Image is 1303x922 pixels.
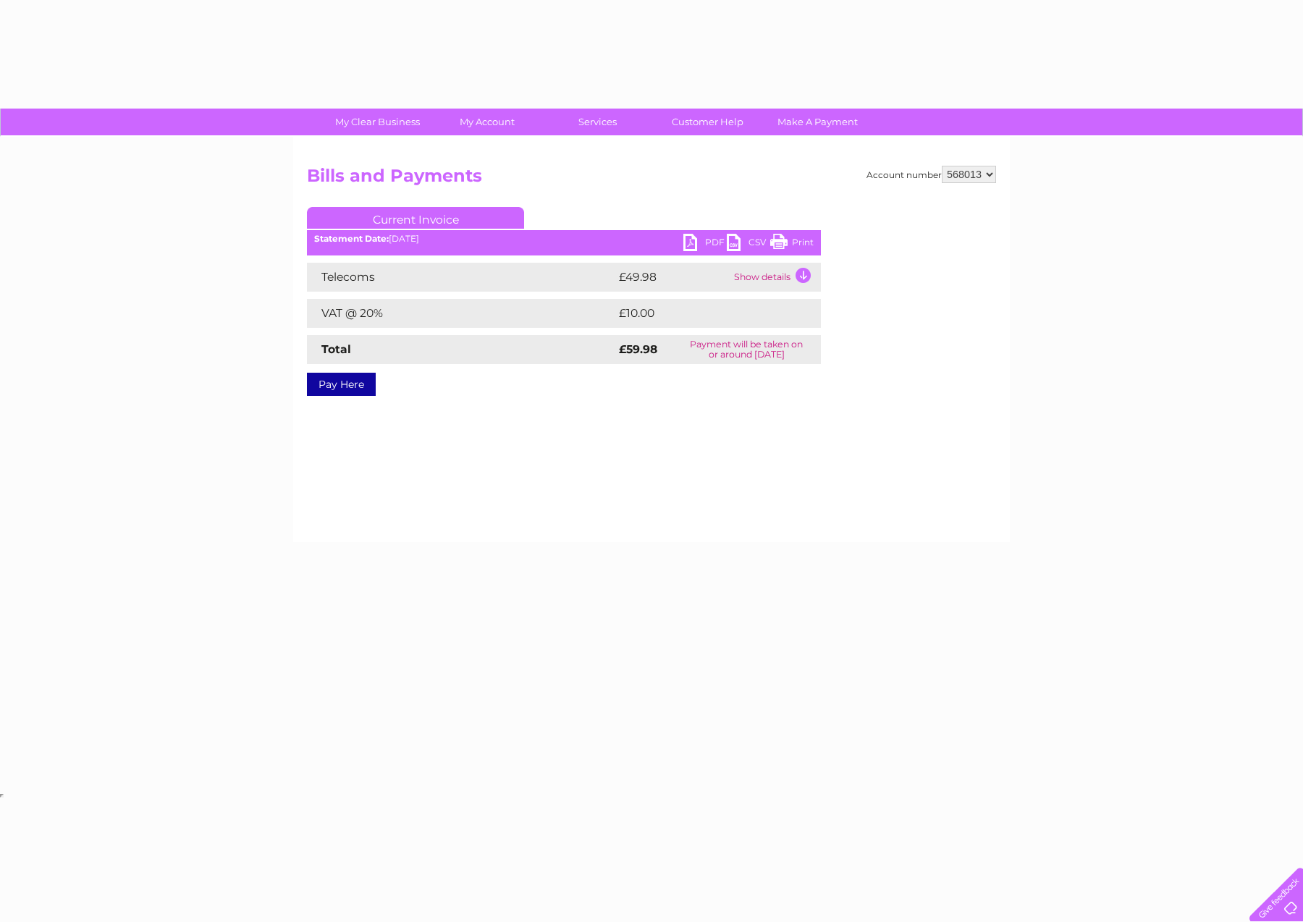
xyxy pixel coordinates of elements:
[758,109,877,135] a: Make A Payment
[307,207,524,229] a: Current Invoice
[619,342,657,356] strong: £59.98
[770,234,814,255] a: Print
[730,263,821,292] td: Show details
[428,109,547,135] a: My Account
[683,234,727,255] a: PDF
[307,234,821,244] div: [DATE]
[307,263,615,292] td: Telecoms
[307,373,376,396] a: Pay Here
[314,233,389,244] b: Statement Date:
[318,109,437,135] a: My Clear Business
[648,109,767,135] a: Customer Help
[321,342,351,356] strong: Total
[307,299,615,328] td: VAT @ 20%
[727,234,770,255] a: CSV
[866,166,996,183] div: Account number
[538,109,657,135] a: Services
[307,166,996,193] h2: Bills and Payments
[672,335,821,364] td: Payment will be taken on or around [DATE]
[615,299,791,328] td: £10.00
[615,263,730,292] td: £49.98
